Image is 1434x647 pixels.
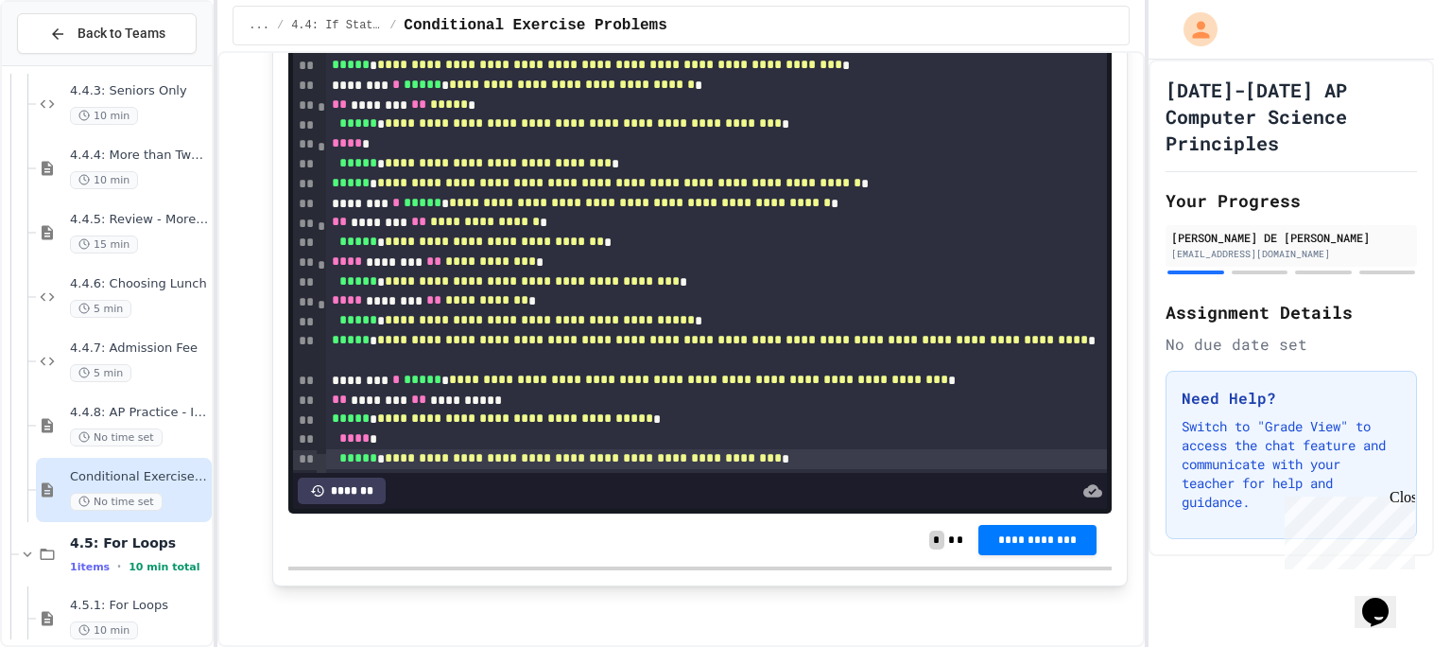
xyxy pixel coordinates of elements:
span: 4.4: If Statements [291,18,382,33]
span: / [389,18,396,33]
span: 4.4.3: Seniors Only [70,83,208,99]
span: 1 items [70,561,110,573]
span: 4.4.6: Choosing Lunch [70,276,208,292]
span: 10 min total [129,561,199,573]
p: Switch to "Grade View" to access the chat feature and communicate with your teacher for help and ... [1182,417,1401,512]
h2: Assignment Details [1166,299,1417,325]
iframe: chat widget [1277,489,1415,569]
span: 5 min [70,300,131,318]
h1: [DATE]-[DATE] AP Computer Science Principles [1166,77,1417,156]
span: 4.4.8: AP Practice - If Statements [70,405,208,421]
span: Back to Teams [78,24,165,44]
span: 4.4.5: Review - More than Two Choices [70,212,208,228]
span: Conditional Exercise Problems [404,14,666,37]
span: No time set [70,493,163,511]
iframe: chat widget [1355,571,1415,628]
span: 10 min [70,107,138,125]
h3: Need Help? [1182,387,1401,410]
span: Conditional Exercise Problems [70,469,208,485]
button: Back to Teams [17,13,197,54]
div: No due date set [1166,333,1417,356]
span: 4.4.4: More than Two Choices [70,148,208,164]
div: [PERSON_NAME] DE [PERSON_NAME] [1171,229,1411,246]
div: [EMAIL_ADDRESS][DOMAIN_NAME] [1171,247,1411,261]
span: / [277,18,284,33]
div: Chat with us now!Close [8,8,130,120]
span: ... [249,18,269,33]
h2: Your Progress [1166,187,1417,214]
span: No time set [70,428,163,446]
span: 10 min [70,621,138,639]
span: 15 min [70,236,138,254]
div: My Account [1164,8,1222,51]
span: • [117,559,121,574]
span: 4.4.7: Admission Fee [70,341,208,357]
span: 5 min [70,364,131,382]
span: 4.5.1: For Loops [70,598,208,614]
span: 4.5: For Loops [70,534,208,551]
span: 10 min [70,171,138,189]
